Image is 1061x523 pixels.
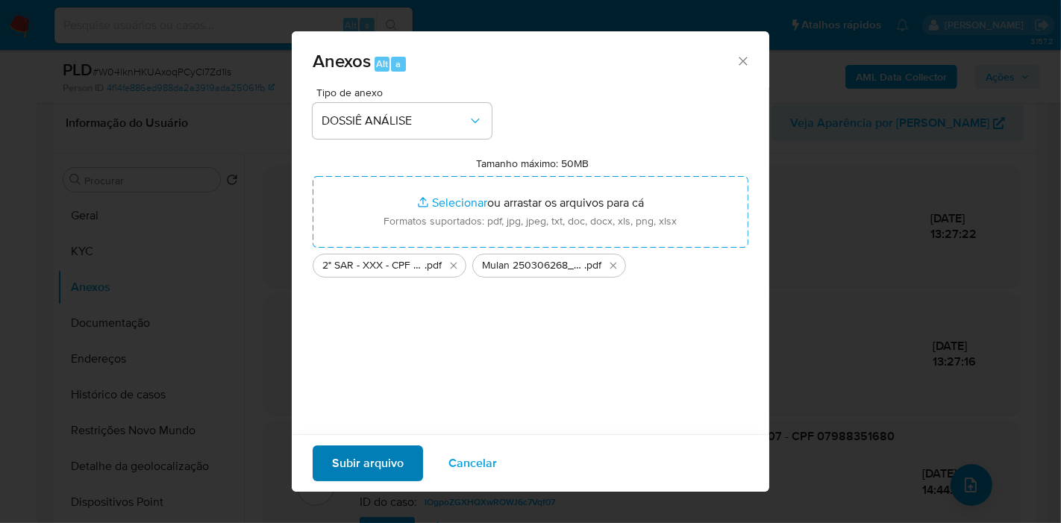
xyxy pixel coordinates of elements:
span: a [395,57,401,71]
span: Mulan 250306268_2025_09_03_10_18_50 [482,258,584,273]
span: Alt [376,57,388,71]
button: Excluir 2° SAR - XXX - CPF 07988351680 - CAETANO RODRIGUES BARBOSA.pdf [445,257,463,275]
span: Cancelar [448,447,497,480]
button: Fechar [736,54,749,67]
button: Excluir Mulan 250306268_2025_09_03_10_18_50.pdf [604,257,622,275]
span: Tipo de anexo [316,87,495,98]
button: DOSSIÊ ANÁLISE [313,103,492,139]
span: .pdf [425,258,442,273]
ul: Arquivos selecionados [313,248,748,278]
label: Tamanho máximo: 50MB [477,157,589,170]
span: 2° SAR - XXX - CPF 07988351680 - [PERSON_NAME] [322,258,425,273]
button: Subir arquivo [313,445,423,481]
span: DOSSIÊ ANÁLISE [322,113,468,128]
span: Anexos [313,48,371,74]
button: Cancelar [429,445,516,481]
span: .pdf [584,258,601,273]
span: Subir arquivo [332,447,404,480]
